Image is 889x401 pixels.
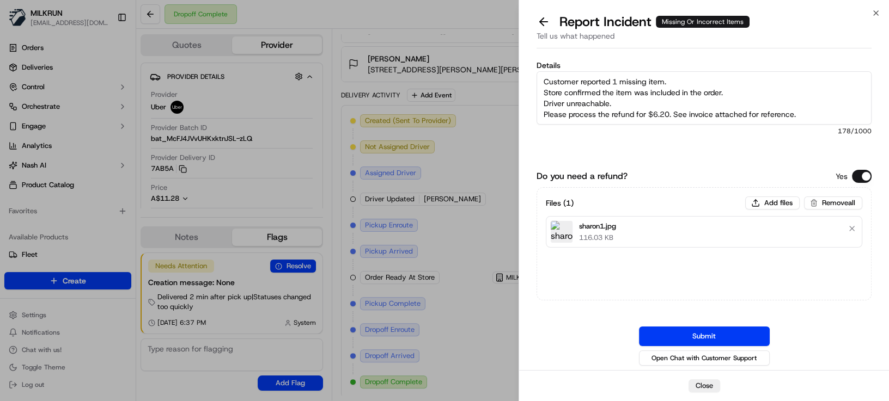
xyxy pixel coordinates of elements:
[551,221,573,243] img: sharon1.jpg
[537,170,628,183] label: Do you need a refund?
[579,221,616,232] p: sharon1.jpg
[537,30,872,48] div: Tell us what happened
[639,350,770,366] button: Open Chat with Customer Support
[804,196,862,209] button: Removeall
[656,16,750,28] div: Missing Or Incorrect Items
[537,127,872,135] span: 178 /1000
[836,171,848,182] p: Yes
[745,196,800,209] button: Add files
[844,221,860,236] button: Remove file
[689,379,720,392] button: Close
[537,71,872,125] textarea: Customer reported 1 missing item. Store confirmed the item was included in the order. Driver unre...
[546,198,574,208] h3: Files ( 1 )
[537,61,872,69] label: Details
[559,13,750,30] p: Report Incident
[579,233,616,243] p: 116.03 KB
[639,326,770,346] button: Submit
